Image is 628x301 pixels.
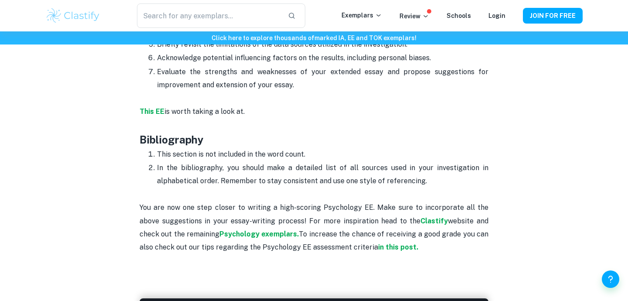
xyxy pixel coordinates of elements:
[420,217,448,225] a: Clastify
[157,38,488,51] p: Briefly revisit the limitations of the data sources utilized in the investigation.
[399,11,429,21] p: Review
[378,243,418,251] a: in this post.
[137,3,281,28] input: Search for any exemplars...
[447,12,471,19] a: Schools
[140,107,164,116] a: This EE
[157,51,488,65] p: Acknowledge potential influencing factors on the results, including personal biases.
[157,65,488,92] p: Evaluate the strengths and weaknesses of your extended essay and propose suggestions for improvem...
[157,161,488,188] p: In the bibliography, you should make a detailed list of all sources used in your investigation in...
[219,230,299,238] a: Psychology exemplars.
[45,7,101,24] img: Clastify logo
[2,33,626,43] h6: Click here to explore thousands of marked IA, EE and TOK exemplars !
[523,8,583,24] button: JOIN FOR FREE
[488,12,505,19] a: Login
[341,10,382,20] p: Exemplars
[602,270,619,288] button: Help and Feedback
[140,188,488,281] p: You are now one step closer to writing a high-scoring Psychology EE. Make sure to incorporate all...
[157,148,488,161] p: This section is not included in the word count.
[140,92,488,118] p: is worth taking a look at.
[140,133,204,146] strong: Bibliography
